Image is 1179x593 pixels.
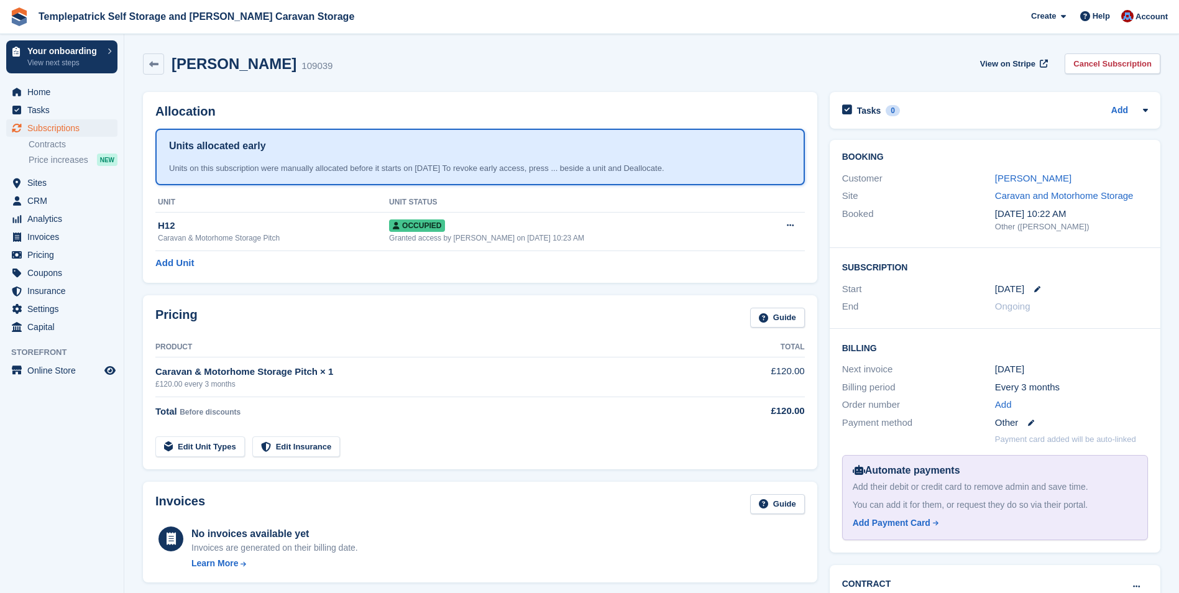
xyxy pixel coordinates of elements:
[27,300,102,318] span: Settings
[842,189,995,203] div: Site
[995,207,1148,221] div: [DATE] 10:22 AM
[704,404,804,418] div: £120.00
[27,264,102,282] span: Coupons
[1065,53,1160,74] a: Cancel Subscription
[155,436,245,457] a: Edit Unit Types
[34,6,359,27] a: Templepatrick Self Storage and [PERSON_NAME] Caravan Storage
[886,105,900,116] div: 0
[389,219,445,232] span: Occupied
[853,517,1132,530] a: Add Payment Card
[27,174,102,191] span: Sites
[6,246,117,264] a: menu
[27,83,102,101] span: Home
[158,232,389,244] div: Caravan & Motorhome Storage Pitch
[180,408,241,416] span: Before discounts
[29,139,117,150] a: Contracts
[704,338,804,357] th: Total
[995,362,1148,377] div: [DATE]
[27,101,102,119] span: Tasks
[389,193,756,213] th: Unit Status
[155,365,704,379] div: Caravan & Motorhome Storage Pitch × 1
[6,282,117,300] a: menu
[750,494,805,515] a: Guide
[842,300,995,314] div: End
[169,139,266,154] h1: Units allocated early
[995,301,1030,311] span: Ongoing
[10,7,29,26] img: stora-icon-8386f47178a22dfd0bd8f6a31ec36ba5ce8667c1dd55bd0f319d3a0aa187defe.svg
[29,154,88,166] span: Price increases
[27,119,102,137] span: Subscriptions
[995,221,1148,233] div: Other ([PERSON_NAME])
[6,210,117,228] a: menu
[191,557,238,570] div: Learn More
[27,282,102,300] span: Insurance
[1093,10,1110,22] span: Help
[995,282,1024,296] time: 2025-10-01 00:00:00 UTC
[842,577,891,591] h2: Contract
[6,192,117,209] a: menu
[995,190,1134,201] a: Caravan and Motorhome Storage
[6,101,117,119] a: menu
[155,308,198,328] h2: Pricing
[842,380,995,395] div: Billing period
[980,58,1035,70] span: View on Stripe
[6,83,117,101] a: menu
[750,308,805,328] a: Guide
[1121,10,1134,22] img: Leigh
[191,541,358,554] div: Invoices are generated on their billing date.
[389,232,756,244] div: Granted access by [PERSON_NAME] on [DATE] 10:23 AM
[158,219,389,233] div: H12
[853,480,1137,494] div: Add their debit or credit card to remove admin and save time.
[27,362,102,379] span: Online Store
[842,172,995,186] div: Customer
[155,338,704,357] th: Product
[172,55,296,72] h2: [PERSON_NAME]
[857,105,881,116] h2: Tasks
[842,260,1148,273] h2: Subscription
[191,526,358,541] div: No invoices available yet
[27,47,101,55] p: Your onboarding
[995,173,1071,183] a: [PERSON_NAME]
[6,40,117,73] a: Your onboarding View next steps
[97,154,117,166] div: NEW
[27,246,102,264] span: Pricing
[853,517,930,530] div: Add Payment Card
[842,398,995,412] div: Order number
[155,104,805,119] h2: Allocation
[704,357,804,397] td: £120.00
[6,264,117,282] a: menu
[995,433,1136,446] p: Payment card added will be auto-linked
[6,300,117,318] a: menu
[842,416,995,430] div: Payment method
[27,318,102,336] span: Capital
[842,152,1148,162] h2: Booking
[995,380,1148,395] div: Every 3 months
[155,406,177,416] span: Total
[995,398,1012,412] a: Add
[155,256,194,270] a: Add Unit
[1135,11,1168,23] span: Account
[842,362,995,377] div: Next invoice
[169,162,791,175] div: Units on this subscription were manually allocated before it starts on [DATE] To revoke early acc...
[27,210,102,228] span: Analytics
[155,494,205,515] h2: Invoices
[191,557,358,570] a: Learn More
[155,379,704,390] div: £120.00 every 3 months
[975,53,1050,74] a: View on Stripe
[6,119,117,137] a: menu
[27,57,101,68] p: View next steps
[842,282,995,296] div: Start
[11,346,124,359] span: Storefront
[27,192,102,209] span: CRM
[301,59,333,73] div: 109039
[1111,104,1128,118] a: Add
[6,228,117,246] a: menu
[842,207,995,233] div: Booked
[853,463,1137,478] div: Automate payments
[995,416,1148,430] div: Other
[27,228,102,246] span: Invoices
[853,499,1137,512] div: You can add it for them, or request they do so via their portal.
[6,362,117,379] a: menu
[252,436,341,457] a: Edit Insurance
[1031,10,1056,22] span: Create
